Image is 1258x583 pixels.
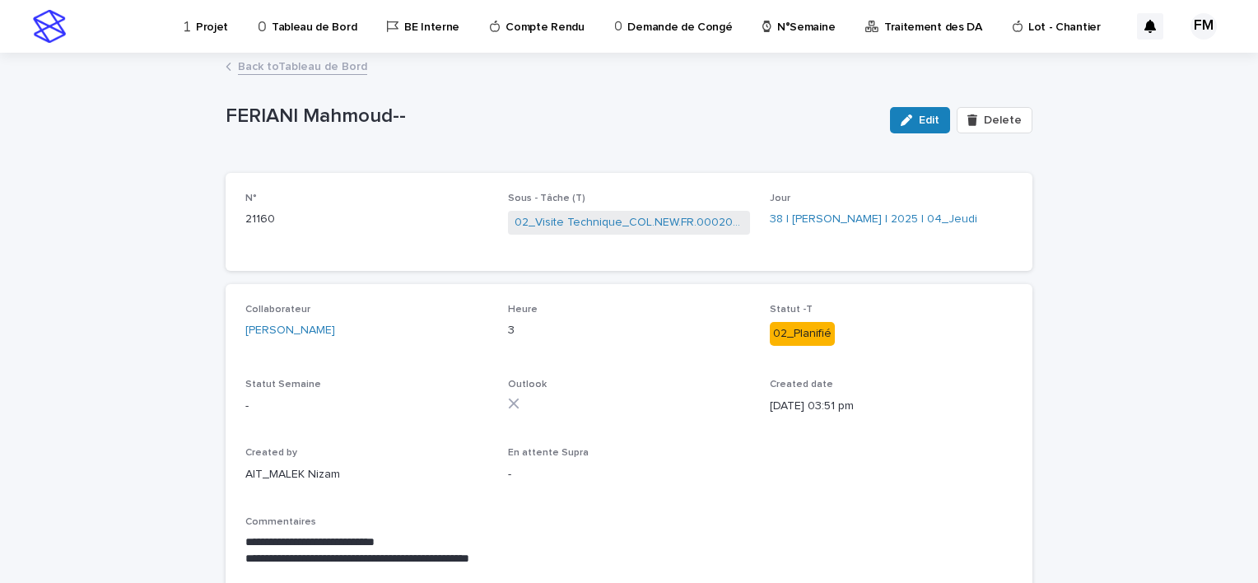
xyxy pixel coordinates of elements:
[33,10,66,43] img: stacker-logo-s-only.png
[238,56,367,75] a: Back toTableau de Bord
[770,211,977,228] a: 38 | [PERSON_NAME] | 2025 | 04_Jeudi
[226,105,877,128] p: FERIANI Mahmoud--
[770,398,1013,415] p: [DATE] 03:51 pm
[508,194,585,203] span: Sous - Tâche (T)
[245,398,488,415] p: -
[1190,13,1217,40] div: FM
[770,194,790,203] span: Jour
[957,107,1032,133] button: Delete
[515,214,744,231] a: 02_Visite Technique_COL.NEW.FR.0002074
[245,517,316,527] span: Commentaires
[508,466,751,483] p: -
[245,194,257,203] span: N°
[770,322,835,346] div: 02_Planifié
[245,305,310,315] span: Collaborateur
[245,322,335,339] a: [PERSON_NAME]
[770,380,833,389] span: Created date
[508,380,547,389] span: Outlook
[984,114,1022,126] span: Delete
[245,380,321,389] span: Statut Semaine
[919,114,939,126] span: Edit
[508,322,751,339] p: 3
[890,107,950,133] button: Edit
[508,305,538,315] span: Heure
[508,448,589,458] span: En attente Supra
[245,211,488,228] p: 21160
[245,466,488,483] p: AIT_MALEK Nizam
[245,448,297,458] span: Created by
[770,305,813,315] span: Statut -T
